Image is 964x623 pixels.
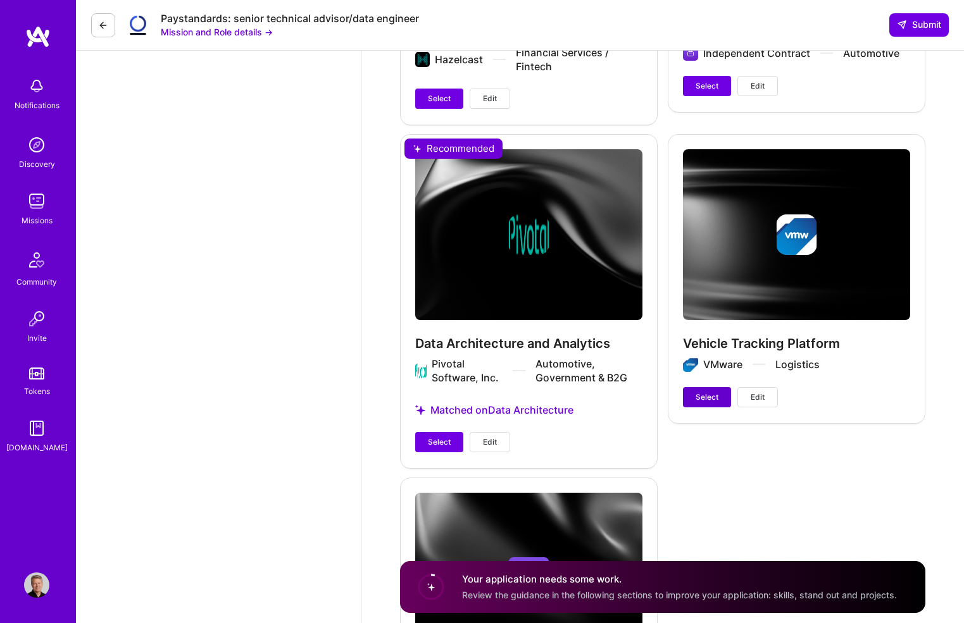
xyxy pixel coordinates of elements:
[428,436,451,448] span: Select
[415,89,463,109] button: Select
[161,25,273,39] button: Mission and Role details →
[683,76,731,96] button: Select
[25,25,51,48] img: logo
[29,367,44,379] img: tokens
[737,387,778,407] button: Edit
[751,80,765,92] span: Edit
[19,157,55,171] div: Discovery
[470,89,510,109] button: Edit
[462,572,897,586] h4: Your application needs some work.
[683,387,731,407] button: Select
[6,441,68,454] div: [DOMAIN_NAME]
[696,392,718,403] span: Select
[889,13,949,36] button: Submit
[22,214,53,227] div: Missions
[15,99,59,112] div: Notifications
[428,93,451,104] span: Select
[462,589,897,600] span: Review the guidance in the following sections to improve your application: skills, stand out and ...
[24,416,49,441] img: guide book
[125,13,151,38] img: Company Logo
[24,132,49,157] img: discovery
[24,572,49,598] img: User Avatar
[22,245,52,275] img: Community
[24,188,49,214] img: teamwork
[415,432,463,452] button: Select
[737,76,778,96] button: Edit
[751,392,765,403] span: Edit
[98,20,108,30] i: icon LeftArrowDark
[21,572,53,598] a: User Avatar
[24,73,49,99] img: bell
[24,306,49,331] img: Invite
[897,18,941,31] span: Submit
[696,80,718,92] span: Select
[470,432,510,452] button: Edit
[161,12,419,25] div: Paystandards: senior technical advisor/data engineer
[483,436,497,448] span: Edit
[24,385,50,398] div: Tokens
[897,20,907,30] i: icon SendLight
[27,331,47,345] div: Invite
[483,93,497,104] span: Edit
[16,275,57,288] div: Community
